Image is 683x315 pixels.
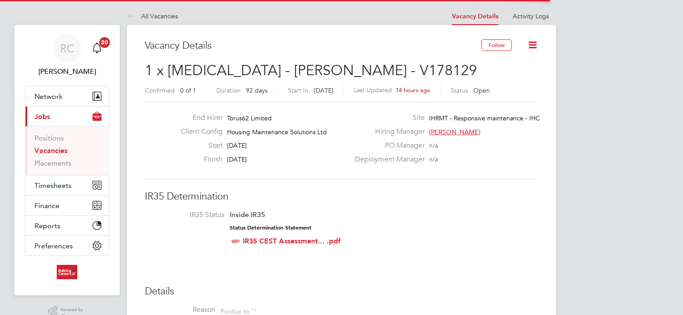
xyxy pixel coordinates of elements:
[34,221,60,230] span: Reports
[25,236,109,255] button: Preferences
[34,159,72,167] a: Placements
[25,196,109,215] button: Finance
[34,134,64,142] a: Positions
[25,216,109,235] button: Reports
[350,141,425,150] label: PO Manager
[88,34,106,63] a: 20
[429,128,481,136] span: [PERSON_NAME]
[57,265,77,279] img: buildingcareersuk-logo-retina.png
[230,210,265,219] span: Inside IR35
[173,155,223,164] label: Finish
[25,34,109,77] a: RC[PERSON_NAME]
[34,242,73,250] span: Preferences
[14,25,120,295] nav: Main navigation
[145,285,538,298] h3: Details
[429,155,438,163] span: n/a
[25,175,109,195] button: Timesheets
[34,201,59,210] span: Finance
[227,155,247,163] span: [DATE]
[451,86,468,94] label: Status
[396,86,430,94] span: 14 hours ago
[230,225,312,231] strong: Status Determination Statement
[350,113,425,123] label: Site
[429,114,540,122] span: IHRMT - Responsive maintenance - IHC
[243,237,341,245] a: IR35 CEST Assessment... .pdf
[354,86,392,94] label: Last Updated
[25,86,109,106] button: Network
[180,86,196,94] span: 0 of 1
[246,86,268,94] span: 92 days
[473,86,490,94] span: Open
[99,37,110,48] span: 20
[34,92,63,101] span: Network
[34,146,67,155] a: Vacancies
[34,112,50,121] span: Jobs
[216,86,240,94] label: Duration
[227,141,247,149] span: [DATE]
[452,13,498,20] a: Vacancy Details
[60,43,74,54] span: RC
[34,181,72,190] span: Timesheets
[145,62,477,79] span: 1 x [MEDICAL_DATA] - [PERSON_NAME] - V178129
[288,86,308,94] label: Start In
[350,127,425,136] label: Hiring Manager
[127,12,178,20] a: All Vacancies
[173,127,223,136] label: Client Config
[350,155,425,164] label: Deployment Manager
[314,86,333,94] span: [DATE]
[173,113,223,123] label: End Hirer
[154,210,224,220] label: IR35 Status
[25,66,109,77] span: Rhys Cook
[429,141,438,149] span: n/a
[145,39,481,52] h3: Vacancy Details
[145,86,175,94] label: Confirmed
[481,39,512,51] button: Follow
[61,306,86,314] span: Powered by
[227,114,272,122] span: Torus62 Limited
[25,265,109,279] a: Go to home page
[25,126,109,175] div: Jobs
[25,106,109,126] button: Jobs
[513,12,549,20] a: Activity Logs
[173,141,223,150] label: Start
[227,128,327,136] span: Housing Maintenance Solutions Ltd
[145,190,538,203] h3: IR35 Determination
[145,305,215,315] label: Reason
